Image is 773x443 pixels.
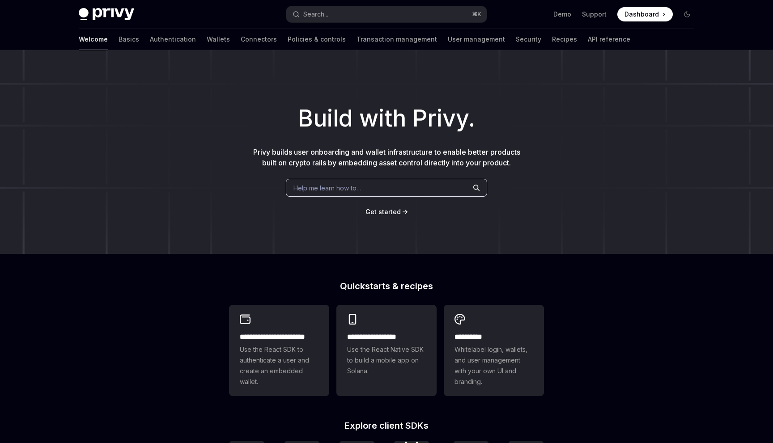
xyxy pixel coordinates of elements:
[552,29,577,50] a: Recipes
[454,344,533,387] span: Whitelabel login, wallets, and user management with your own UI and branding.
[150,29,196,50] a: Authentication
[582,10,607,19] a: Support
[79,8,134,21] img: dark logo
[303,9,328,20] div: Search...
[253,148,520,167] span: Privy builds user onboarding and wallet infrastructure to enable better products built on crypto ...
[347,344,426,376] span: Use the React Native SDK to build a mobile app on Solana.
[357,29,437,50] a: Transaction management
[240,344,319,387] span: Use the React SDK to authenticate a user and create an embedded wallet.
[293,183,361,193] span: Help me learn how to…
[472,11,481,18] span: ⌘ K
[516,29,541,50] a: Security
[14,101,759,136] h1: Build with Privy.
[365,207,401,216] a: Get started
[119,29,139,50] a: Basics
[79,29,108,50] a: Welcome
[229,282,544,291] h2: Quickstarts & recipes
[288,29,346,50] a: Policies & controls
[286,6,487,22] button: Search...⌘K
[617,7,673,21] a: Dashboard
[448,29,505,50] a: User management
[336,305,437,396] a: **** **** **** ***Use the React Native SDK to build a mobile app on Solana.
[624,10,659,19] span: Dashboard
[680,7,694,21] button: Toggle dark mode
[229,421,544,430] h2: Explore client SDKs
[207,29,230,50] a: Wallets
[553,10,571,19] a: Demo
[241,29,277,50] a: Connectors
[444,305,544,396] a: **** *****Whitelabel login, wallets, and user management with your own UI and branding.
[588,29,630,50] a: API reference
